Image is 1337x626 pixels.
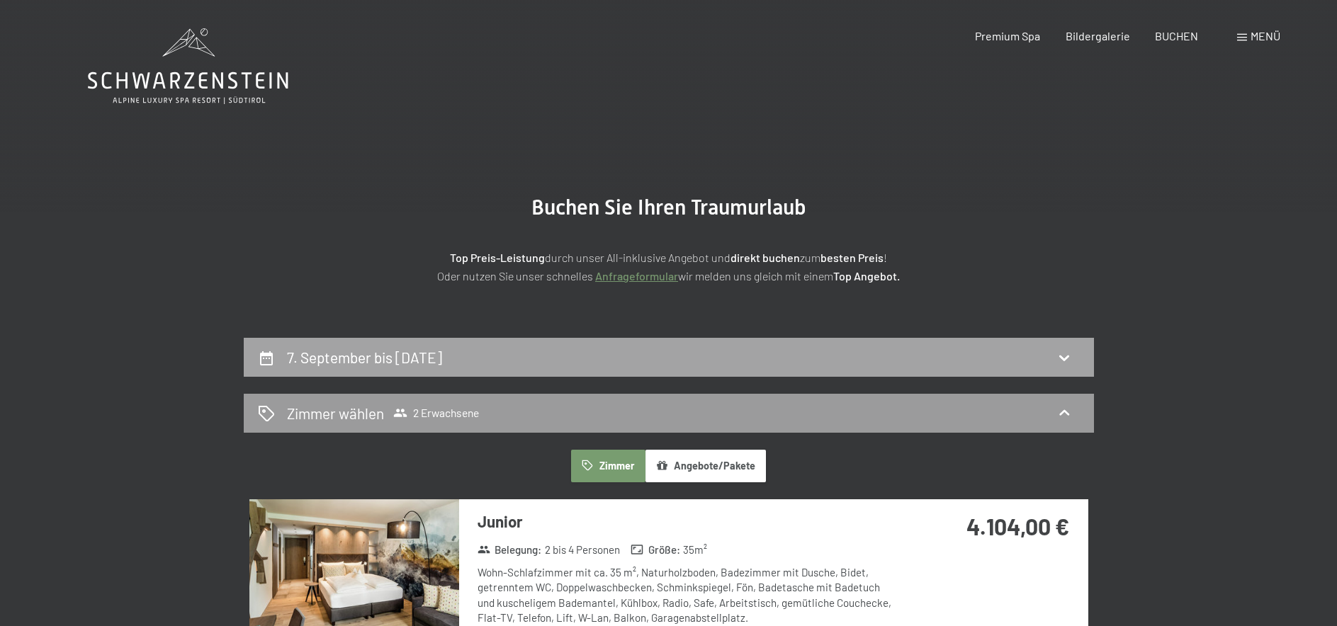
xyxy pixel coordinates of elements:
[287,403,384,423] h2: Zimmer wählen
[631,542,680,557] strong: Größe :
[820,251,884,264] strong: besten Preis
[393,406,479,420] span: 2 Erwachsene
[545,542,620,557] span: 2 bis 4 Personen
[531,195,806,220] span: Buchen Sie Ihren Traumurlaub
[450,251,545,264] strong: Top Preis-Leistung
[645,450,766,482] button: Angebote/Pakete
[315,249,1023,285] p: durch unser All-inklusive Angebot und zum ! Oder nutzen Sie unser schnelles wir melden uns gleich...
[730,251,800,264] strong: direkt buchen
[595,269,678,283] a: Anfrageformular
[571,450,645,482] button: Zimmer
[1066,29,1130,42] a: Bildergalerie
[975,29,1040,42] a: Premium Spa
[1251,29,1280,42] span: Menü
[966,513,1069,540] strong: 4.104,00 €
[1155,29,1198,42] a: BUCHEN
[478,542,542,557] strong: Belegung :
[478,511,899,533] h3: Junior
[833,269,900,283] strong: Top Angebot.
[287,348,442,366] h2: 7. September bis [DATE]
[683,542,707,557] span: 35 m²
